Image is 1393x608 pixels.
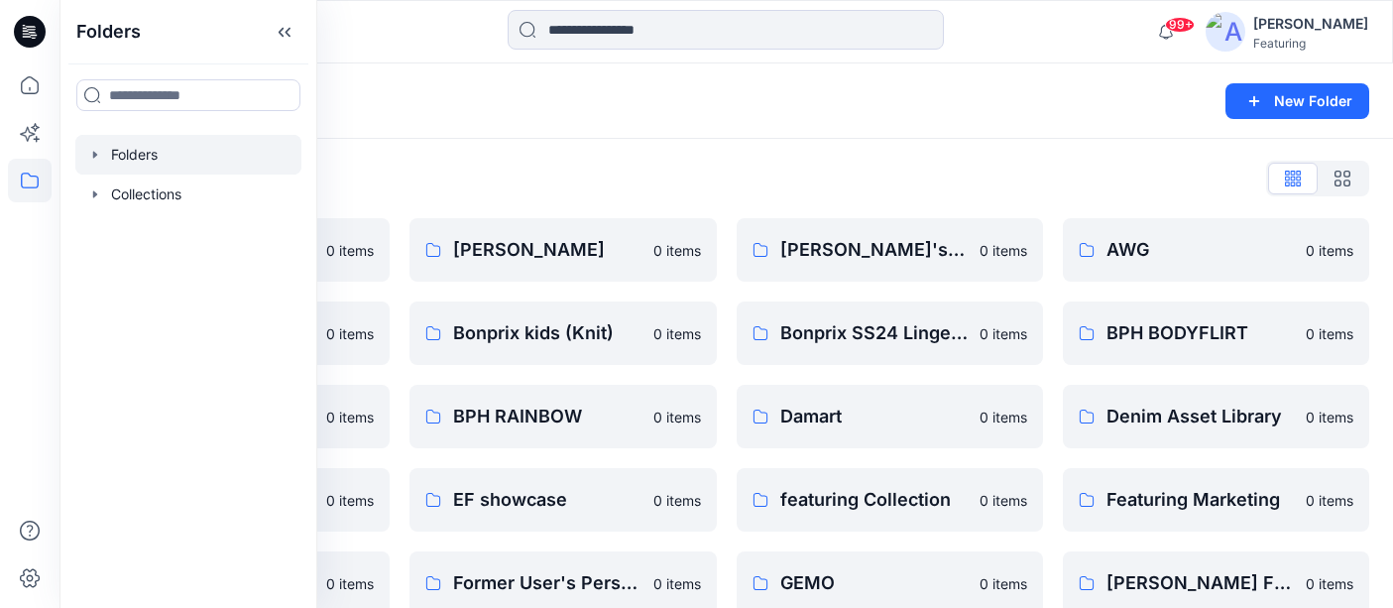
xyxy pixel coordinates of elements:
[453,236,640,264] p: [PERSON_NAME]
[737,302,1043,365] a: Bonprix SS24 Lingerie Collection0 items
[326,407,374,427] p: 0 items
[326,323,374,344] p: 0 items
[1253,36,1368,51] div: Featuring
[1253,12,1368,36] div: [PERSON_NAME]
[1106,486,1294,514] p: Featuring Marketing
[1106,569,1294,597] p: [PERSON_NAME] Finnland
[409,385,716,448] a: BPH RAINBOW0 items
[1225,83,1369,119] button: New Folder
[409,468,716,532] a: EF showcase0 items
[980,407,1027,427] p: 0 items
[980,323,1027,344] p: 0 items
[1063,218,1369,282] a: AWG0 items
[1063,468,1369,532] a: Featuring Marketing0 items
[1306,323,1353,344] p: 0 items
[1306,490,1353,511] p: 0 items
[1206,12,1245,52] img: avatar
[653,407,701,427] p: 0 items
[737,385,1043,448] a: Damart0 items
[653,573,701,594] p: 0 items
[1306,573,1353,594] p: 0 items
[1063,302,1369,365] a: BPH BODYFLIRT0 items
[737,468,1043,532] a: featuring Collection0 items
[1306,240,1353,261] p: 0 items
[1063,385,1369,448] a: Denim Asset Library0 items
[780,569,968,597] p: GEMO
[653,490,701,511] p: 0 items
[653,240,701,261] p: 0 items
[737,218,1043,282] a: [PERSON_NAME]'s Personal Zone0 items
[780,403,968,430] p: Damart
[326,573,374,594] p: 0 items
[453,569,640,597] p: Former User's Personal Zone
[409,302,716,365] a: Bonprix kids (Knit)0 items
[1165,17,1195,33] span: 99+
[453,319,640,347] p: Bonprix kids (Knit)
[1106,403,1294,430] p: Denim Asset Library
[453,486,640,514] p: EF showcase
[780,319,968,347] p: Bonprix SS24 Lingerie Collection
[980,490,1027,511] p: 0 items
[780,236,968,264] p: [PERSON_NAME]'s Personal Zone
[1106,319,1294,347] p: BPH BODYFLIRT
[1106,236,1294,264] p: AWG
[980,240,1027,261] p: 0 items
[653,323,701,344] p: 0 items
[453,403,640,430] p: BPH RAINBOW
[1306,407,1353,427] p: 0 items
[326,490,374,511] p: 0 items
[780,486,968,514] p: featuring Collection
[980,573,1027,594] p: 0 items
[326,240,374,261] p: 0 items
[409,218,716,282] a: [PERSON_NAME]0 items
